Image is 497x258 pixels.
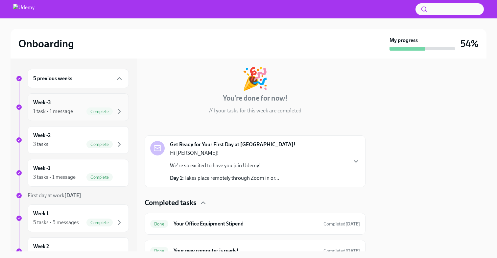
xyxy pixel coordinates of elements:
[242,68,269,89] div: 🎉
[223,93,288,103] h4: You're done for now!
[150,246,360,256] a: DoneYour new computer is ready!Completed[DATE]
[390,37,418,44] strong: My progress
[209,107,301,114] p: All your tasks for this week are completed
[150,219,360,229] a: DoneYour Office Equipment StipendCompleted[DATE]
[170,175,184,181] strong: Day 1:
[145,198,366,208] div: Completed tasks
[323,221,360,227] span: August 4th, 2025 17:37
[28,69,129,88] div: 5 previous weeks
[174,220,318,227] h6: Your Office Equipment Stipend
[461,38,479,50] h3: 54%
[16,126,129,154] a: Week -23 tasksComplete
[33,99,51,106] h6: Week -3
[33,132,51,139] h6: Week -2
[323,248,360,254] span: August 10th, 2025 08:32
[150,222,168,226] span: Done
[64,192,81,199] strong: [DATE]
[33,243,49,250] h6: Week 2
[33,219,79,226] div: 5 tasks • 5 messages
[16,93,129,121] a: Week -31 task • 1 messageComplete
[170,141,296,148] strong: Get Ready for Your First Day at [GEOGRAPHIC_DATA]!
[33,108,73,115] div: 1 task • 1 message
[16,204,129,232] a: Week 15 tasks • 5 messagesComplete
[33,141,48,148] div: 3 tasks
[13,4,35,14] img: Udemy
[86,175,113,180] span: Complete
[86,109,113,114] span: Complete
[18,37,74,50] h2: Onboarding
[33,165,50,172] h6: Week -1
[174,247,318,254] h6: Your new computer is ready!
[345,221,360,227] strong: [DATE]
[345,248,360,254] strong: [DATE]
[16,159,129,187] a: Week -13 tasks • 1 messageComplete
[145,198,197,208] h4: Completed tasks
[86,220,113,225] span: Complete
[28,192,81,199] span: First day at work
[170,162,279,169] p: We're so excited to have you join Udemy!
[33,174,76,181] div: 3 tasks • 1 message
[16,192,129,199] a: First day at work[DATE]
[170,175,279,182] p: Takes place remotely through Zoom in or...
[86,142,113,147] span: Complete
[170,150,279,157] p: Hi [PERSON_NAME]!
[323,221,360,227] span: Completed
[150,248,168,253] span: Done
[323,248,360,254] span: Completed
[33,210,49,217] h6: Week 1
[33,75,72,82] h6: 5 previous weeks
